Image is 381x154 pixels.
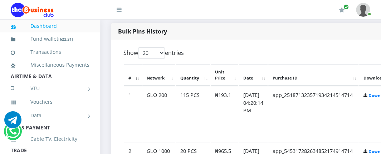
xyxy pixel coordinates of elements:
[5,128,20,140] a: Chat for support
[11,107,89,124] a: Data
[176,87,210,142] td: 115 PCS
[11,18,89,34] a: Dashboard
[268,64,358,86] th: Purchase ID: activate to sort column ascending
[239,87,268,142] td: [DATE] 04:20:14 PM
[11,79,89,97] a: VTU
[138,47,165,58] select: Showentries
[11,131,89,147] a: Cable TV, Electricity
[123,47,184,58] label: Show entries
[11,57,89,73] a: Miscellaneous Payments
[142,87,175,142] td: GLO 200
[11,44,89,60] a: Transactions
[239,64,268,86] th: Date: activate to sort column ascending
[124,64,142,86] th: #: activate to sort column descending
[11,3,54,17] img: Logo
[339,7,345,13] i: Renew/Upgrade Subscription
[11,31,89,47] a: Fund wallet[622.31]
[11,94,89,110] a: Vouchers
[118,27,167,35] strong: Bulk Pins History
[142,64,175,86] th: Network: activate to sort column ascending
[58,36,73,42] small: [ ]
[356,3,370,17] img: User
[4,117,21,128] a: Chat for support
[211,87,238,142] td: ₦193.1
[211,64,238,86] th: Unit Price: activate to sort column ascending
[124,87,142,142] td: 1
[268,87,358,142] td: app_251871323571934214514714
[60,36,72,42] b: 622.31
[176,64,210,86] th: Quantity: activate to sort column ascending
[343,4,349,10] span: Renew/Upgrade Subscription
